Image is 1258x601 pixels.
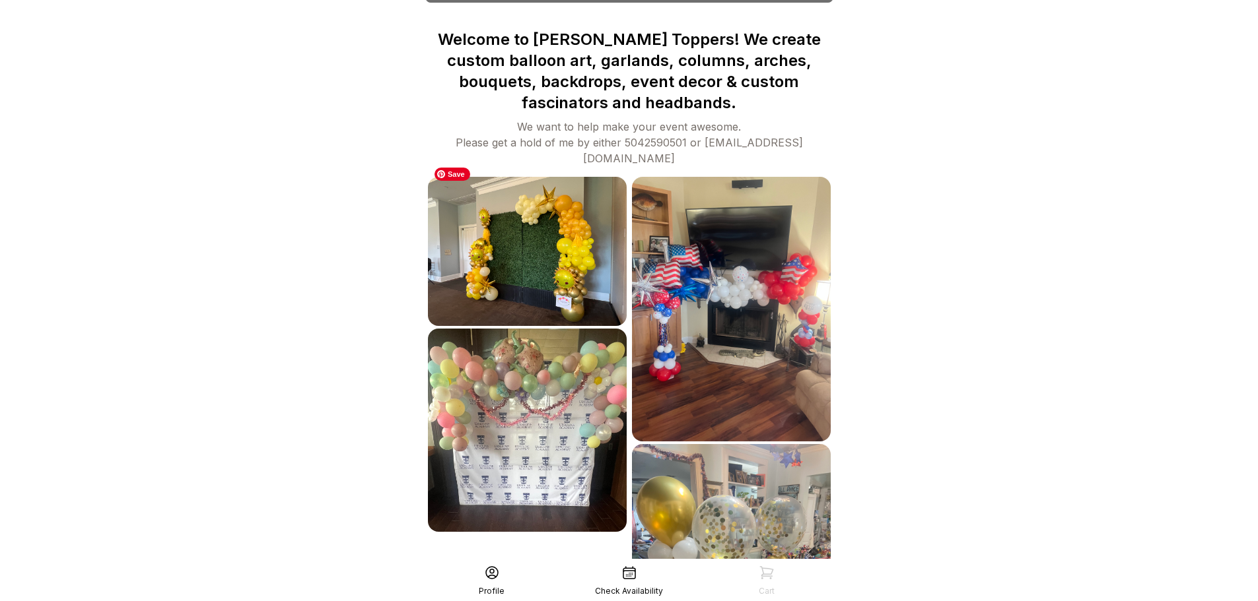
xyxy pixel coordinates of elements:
div: We want to help make your event awesome. Please get a hold of me by either 5042590501 or [EMAIL_A... [425,119,833,166]
div: Check Availability [595,586,663,596]
div: Profile [479,586,505,596]
p: Welcome to [PERSON_NAME] Toppers! We create custom balloon art, garlands, columns, arches, bouque... [425,29,833,113]
span: Save [435,168,470,181]
div: Cart [759,586,775,596]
